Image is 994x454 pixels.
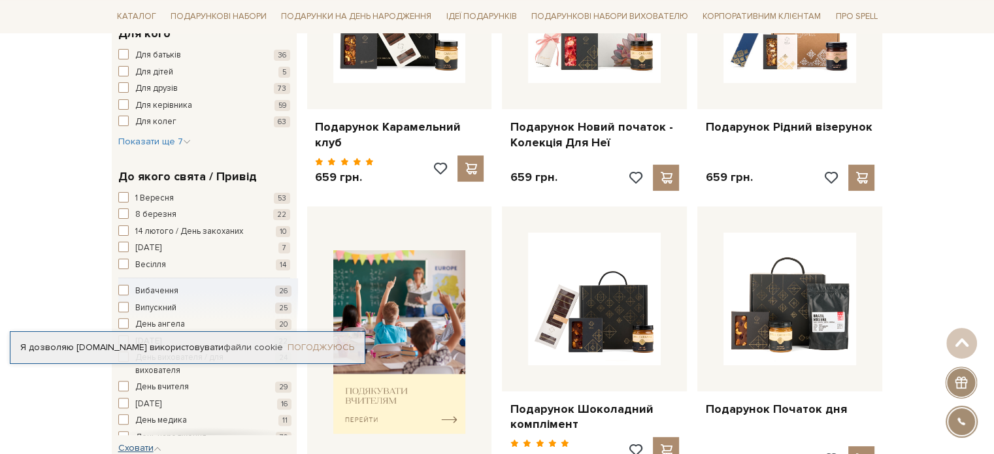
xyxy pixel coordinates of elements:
span: 16 [277,398,291,410]
span: Показати ще 7 [118,136,191,147]
span: 73 [274,83,290,94]
span: 8 березня [135,208,176,221]
a: Подарунок Рідний візерунок [705,120,874,135]
span: 5 [278,67,290,78]
a: Подарунок Новий початок - Колекція Для Неї [510,120,679,150]
a: Подарунки на День народження [276,7,437,27]
span: 25 [275,302,291,314]
a: Про Spell [830,7,882,27]
button: День вихователя / для вихователя 24 [118,351,291,377]
span: Для батьків [135,49,181,62]
span: 53 [274,193,290,204]
button: 1 Вересня 53 [118,192,290,205]
span: Вибачення [135,285,178,298]
span: [DATE] [135,398,161,411]
span: 63 [274,116,290,127]
span: 22 [273,209,290,220]
a: Ідеї подарунків [440,7,522,27]
span: 36 [274,50,290,61]
button: Для друзів 73 [118,82,290,95]
span: 14 [276,259,290,270]
button: Весілля 14 [118,259,290,272]
a: Каталог [112,7,161,27]
span: 14 лютого / День закоханих [135,225,243,238]
span: 70 [276,432,291,443]
button: День народження 70 [118,431,291,444]
a: Подарункові набори [165,7,272,27]
span: Для дітей [135,66,173,79]
a: Подарунок Початок дня [705,402,874,417]
span: Для колег [135,116,176,129]
button: Показати ще 7 [118,135,191,148]
span: 29 [275,381,291,393]
span: 10 [276,226,290,237]
button: [DATE] 7 [118,242,290,255]
span: Випускний [135,302,176,315]
span: Для кого [118,25,171,42]
a: Подарунок Карамельний клуб [315,120,484,150]
button: День медика 11 [118,414,291,427]
span: 7 [278,242,290,253]
span: 59 [274,100,290,111]
img: banner [333,250,466,434]
span: 1 Вересня [135,192,174,205]
span: Для керівника [135,99,192,112]
span: 20 [275,319,291,330]
a: файли cookie [224,342,283,353]
button: День ангела 20 [118,318,291,331]
button: Вибачення 26 [118,285,291,298]
span: День вихователя / для вихователя [135,351,256,377]
span: До якого свята / Привід [118,168,257,186]
button: 8 березня 22 [118,208,290,221]
a: Погоджуюсь [288,342,354,353]
button: Для керівника 59 [118,99,290,112]
p: 659 грн. [315,170,374,185]
a: Подарункові набори вихователю [526,5,693,27]
button: День вчителя 29 [118,381,291,394]
span: 11 [278,415,291,426]
button: Випускний 25 [118,302,291,315]
span: 26 [275,285,291,297]
span: День ангела [135,318,185,331]
span: Для друзів [135,82,178,95]
span: День медика [135,414,187,427]
span: Весілля [135,259,166,272]
span: День вчителя [135,381,189,394]
button: Для батьків 36 [118,49,290,62]
span: Сховати [118,442,161,453]
button: 14 лютого / День закоханих 10 [118,225,290,238]
span: [DATE] [135,242,161,255]
p: 659 грн. [705,170,752,185]
div: Я дозволяю [DOMAIN_NAME] використовувати [10,342,365,353]
a: Подарунок Шоколадний комплімент [510,402,679,432]
button: Для дітей 5 [118,66,290,79]
p: 659 грн. [510,170,557,185]
a: Корпоративним клієнтам [697,5,826,27]
button: Для колег 63 [118,116,290,129]
button: [DATE] 16 [118,398,291,411]
span: День народження [135,431,207,444]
